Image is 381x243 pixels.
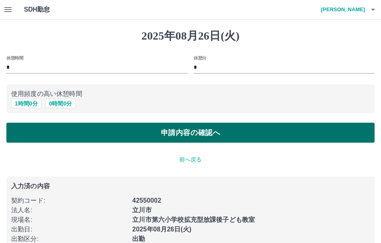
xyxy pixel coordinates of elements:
[11,99,42,108] button: 1時間0分
[11,183,370,189] p: 入力済の内容
[132,207,151,213] b: 立川市
[6,55,23,61] label: 休憩時間
[6,123,375,143] button: 申請内容の確認へ
[11,215,127,225] p: 現場名 :
[11,225,127,234] p: 出勤日 :
[132,226,191,233] b: 2025年08月26日(火)
[194,55,206,61] label: 休憩分
[46,99,76,108] button: 0時間0分
[132,216,255,223] b: 立川市第六小学校拡充型放課後子ども教室
[11,196,127,205] p: 契約コード :
[11,205,127,215] p: 法人名 :
[132,235,145,242] b: 出勤
[11,89,370,99] p: 使用頻度の高い休憩時間
[132,197,161,204] b: 42550002
[6,155,375,164] p: 前へ戻る
[6,29,375,43] h1: 2025年08月26日(火)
